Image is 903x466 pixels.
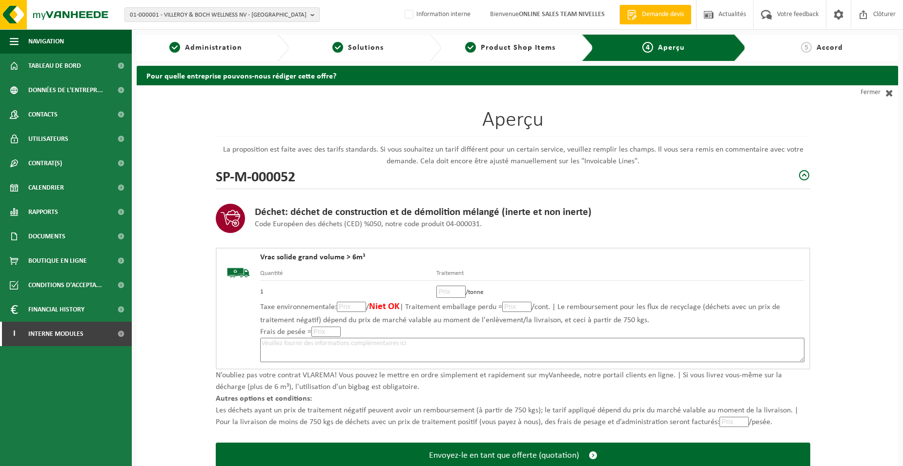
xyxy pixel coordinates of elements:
[260,300,804,326] p: Taxe environnementale: / | Traitement emballage perdu = /cont. | Le remboursement pour les flux d...
[801,42,812,53] span: 5
[28,151,62,175] span: Contrat(s)
[260,269,436,281] th: Quantité
[465,42,476,53] span: 3
[446,42,574,54] a: 3Product Shop Items
[255,218,592,230] p: Code Européen des déchets (CED) %050, notre code produit 04-000031.
[216,167,295,184] h2: SP-M-000052
[216,144,810,167] p: La proposition est faite avec des tarifs standards. Si vous souhaitez un tarif différent pour un ...
[642,42,653,53] span: 4
[28,29,64,54] span: Navigation
[28,54,81,78] span: Tableau de bord
[28,200,58,224] span: Rapports
[216,405,810,428] p: Les déchets ayant un prix de traitement négatif peuvent avoir un remboursement (à partir de 750 k...
[817,44,843,52] span: Accord
[260,253,804,261] h4: Vrac solide grand volume > 6m³
[502,302,532,312] input: Prix
[369,302,400,311] span: Niet OK
[28,273,102,297] span: Conditions d'accepta...
[658,44,685,52] span: Aperçu
[337,302,366,312] input: Prix
[28,322,83,346] span: Interne modules
[185,44,242,52] span: Administration
[28,249,87,273] span: Boutique en ligne
[137,66,898,85] h2: Pour quelle entreprise pouvons-nous rédiger cette offre?
[216,110,810,136] h1: Aperçu
[260,326,804,338] p: Frais de pesée =
[28,102,58,127] span: Contacts
[124,7,320,22] button: 01-000001 - VILLEROY & BOCH WELLNESS NV - [GEOGRAPHIC_DATA]
[222,253,255,292] img: BL-SO-LV.png
[169,42,180,53] span: 1
[130,8,307,22] span: 01-000001 - VILLEROY & BOCH WELLNESS NV - [GEOGRAPHIC_DATA]
[28,297,84,322] span: Financial History
[332,42,343,53] span: 2
[436,281,804,300] td: /tonne
[810,85,898,100] a: Fermer
[601,42,726,54] a: 4Aperçu
[28,78,103,102] span: Données de l'entrepr...
[751,42,893,54] a: 5Accord
[255,207,592,218] h3: Déchet: déchet de construction et de démolition mélangé (inerte et non inerte)
[403,7,471,22] label: Information interne
[216,369,810,393] p: N’oubliez pas votre contrat VLAREMA! Vous pouvez le mettre en ordre simplement et rapidement sur ...
[142,42,269,54] a: 1Administration
[719,417,749,427] input: Prix
[28,175,64,200] span: Calendrier
[436,286,466,298] input: Prix
[639,10,686,19] span: Demande devis
[10,322,19,346] span: I
[216,393,810,405] p: Autres options et conditions:
[519,11,605,18] strong: ONLINE SALES TEAM NIVELLES
[294,42,422,54] a: 2Solutions
[28,224,65,249] span: Documents
[28,127,68,151] span: Utilisateurs
[429,450,579,461] span: Envoyez-le en tant que offerte (quotation)
[436,269,804,281] th: Traitement
[311,327,341,337] input: Prix
[260,281,436,300] td: 1
[619,5,691,24] a: Demande devis
[348,44,384,52] span: Solutions
[481,44,555,52] span: Product Shop Items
